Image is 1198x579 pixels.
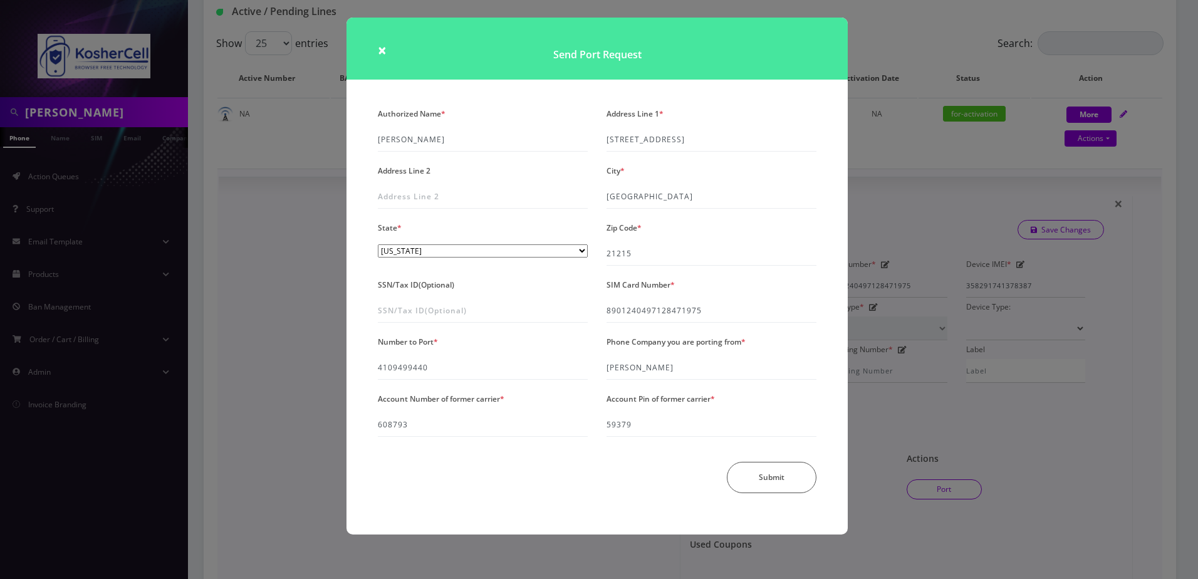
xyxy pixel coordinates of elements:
[378,356,588,380] input: Number to Port
[378,39,387,60] span: ×
[607,128,816,152] input: Address Line 1
[607,333,746,351] label: Phone Company you are porting from
[607,242,816,266] input: Zip
[607,185,816,209] input: Please Enter City
[378,105,445,123] label: Authorized Name
[378,162,430,180] label: Address Line 2
[378,219,402,237] label: State
[378,390,504,408] label: Account Number of former carrier
[607,276,675,294] label: SIM Card Number
[346,18,848,80] h1: Send Port Request
[727,462,816,493] button: Submit
[607,299,816,323] input: SIM Card Number
[607,162,625,180] label: City
[378,299,588,323] input: SSN/Tax ID(Optional)
[378,276,454,294] label: SSN/Tax ID(Optional)
[378,43,387,58] button: Close
[378,333,438,351] label: Number to Port
[607,105,664,123] label: Address Line 1
[378,185,588,209] input: Address Line 2
[607,390,715,408] label: Account Pin of former carrier
[378,128,588,152] input: Please Enter Authorized Name
[607,219,642,237] label: Zip Code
